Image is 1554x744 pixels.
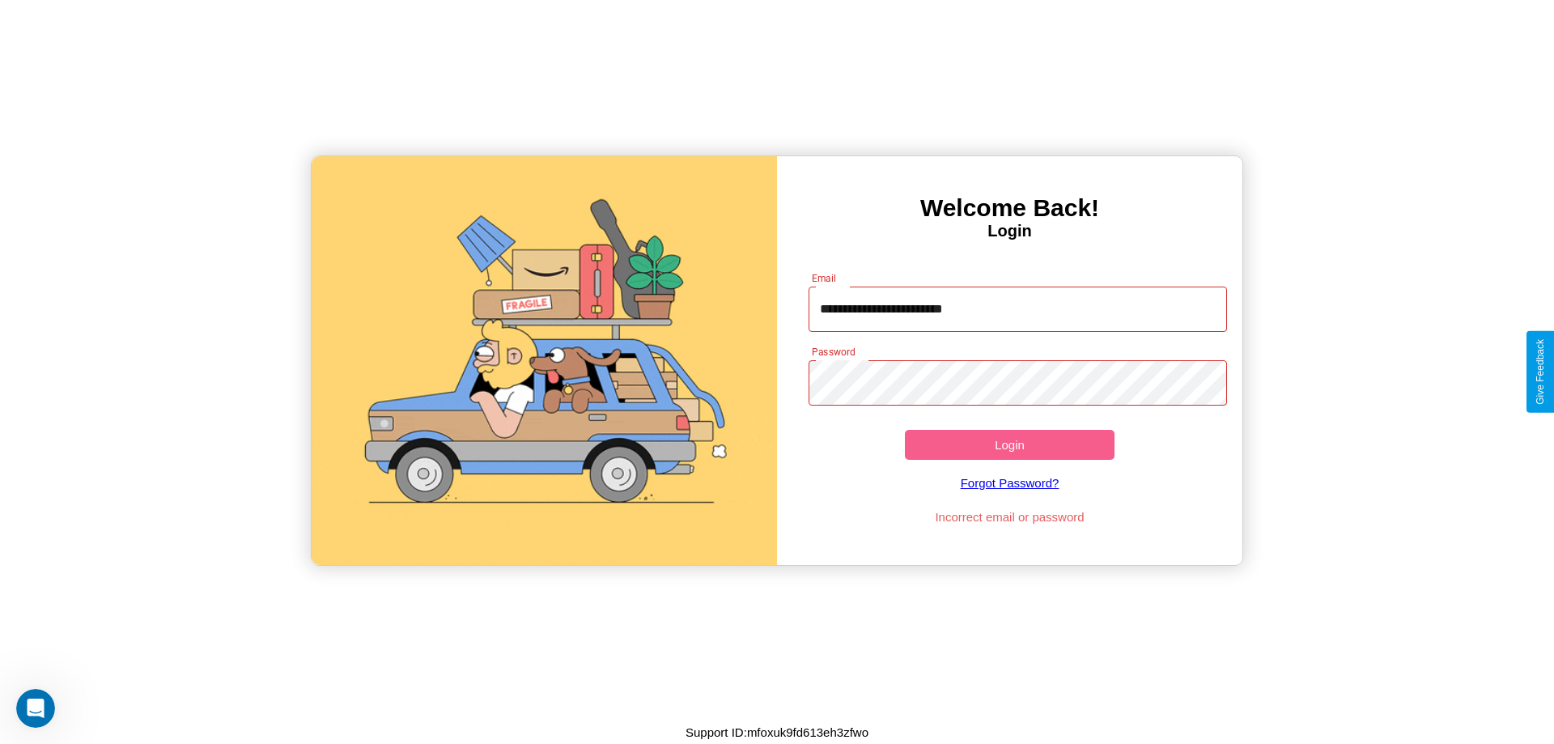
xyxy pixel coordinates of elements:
[812,345,855,359] label: Password
[777,222,1242,240] h4: Login
[777,194,1242,222] h3: Welcome Back!
[1535,339,1546,405] div: Give Feedback
[905,430,1115,460] button: Login
[16,689,55,728] iframe: Intercom live chat
[812,271,837,285] label: Email
[312,156,777,565] img: gif
[800,506,1220,528] p: Incorrect email or password
[800,460,1220,506] a: Forgot Password?
[686,721,868,743] p: Support ID: mfoxuk9fd613eh3zfwo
